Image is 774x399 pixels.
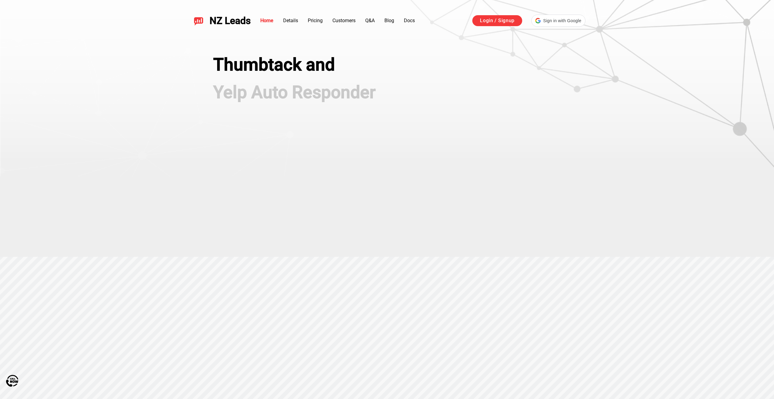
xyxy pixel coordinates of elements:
[531,15,585,27] div: Sign in with Google
[194,16,203,26] img: NZ Leads logo
[404,18,415,23] a: Docs
[6,375,18,387] img: Call Now
[213,55,390,75] div: Thumbtack and
[210,15,251,26] span: NZ Leads
[283,18,298,23] a: Details
[543,18,581,24] span: Sign in with Google
[384,18,394,23] a: Blog
[213,82,390,102] h1: Yelp Auto Responder
[308,18,323,23] a: Pricing
[365,18,375,23] a: Q&A
[260,18,273,23] a: Home
[472,15,522,26] a: Login / Signup
[332,18,356,23] a: Customers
